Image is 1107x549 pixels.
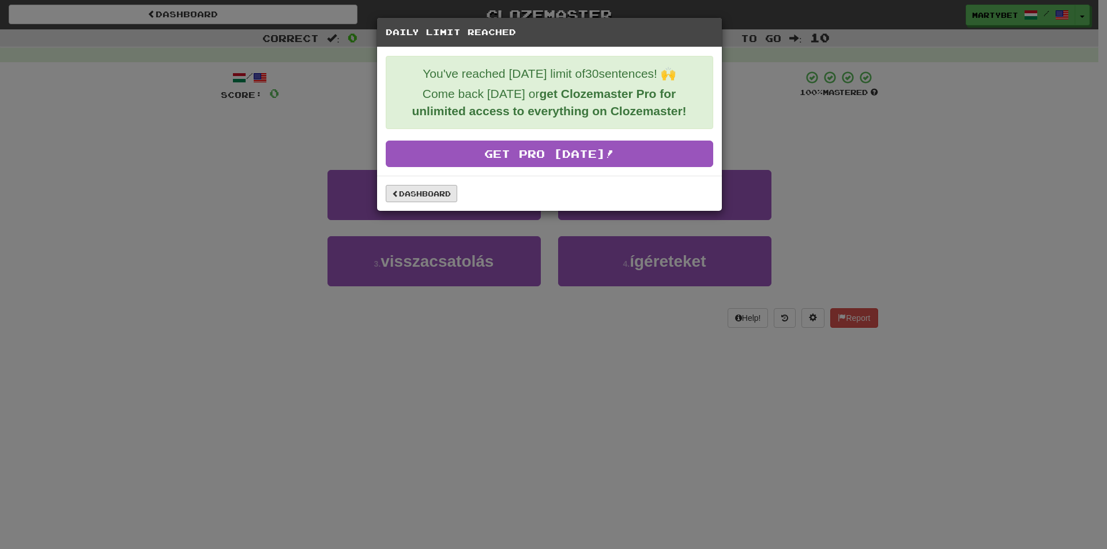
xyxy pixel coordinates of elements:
strong: get Clozemaster Pro for unlimited access to everything on Clozemaster! [412,87,686,118]
a: Get Pro [DATE]! [386,141,713,167]
p: Come back [DATE] or [395,85,704,120]
a: Dashboard [386,185,457,202]
p: You've reached [DATE] limit of 30 sentences! 🙌 [395,65,704,82]
h5: Daily Limit Reached [386,26,713,38]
